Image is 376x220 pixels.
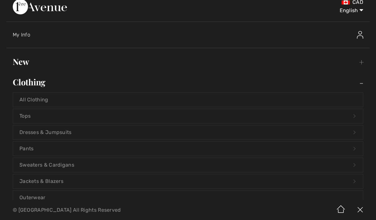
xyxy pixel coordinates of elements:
p: © [GEOGRAPHIC_DATA] All Rights Reserved [13,208,221,212]
a: Clothing [6,75,370,89]
img: Home [331,200,351,220]
img: X [351,200,370,220]
a: Dresses & Jumpsuits [13,125,363,139]
a: Pants [13,142,363,156]
span: My Info [13,32,30,38]
a: Outerwear [13,191,363,205]
a: Tops [13,109,363,123]
a: Sweaters & Cardigans [13,158,363,172]
a: All Clothing [13,93,363,107]
a: New [6,55,370,69]
img: My Info [357,31,363,39]
a: Jackets & Blazers [13,174,363,188]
